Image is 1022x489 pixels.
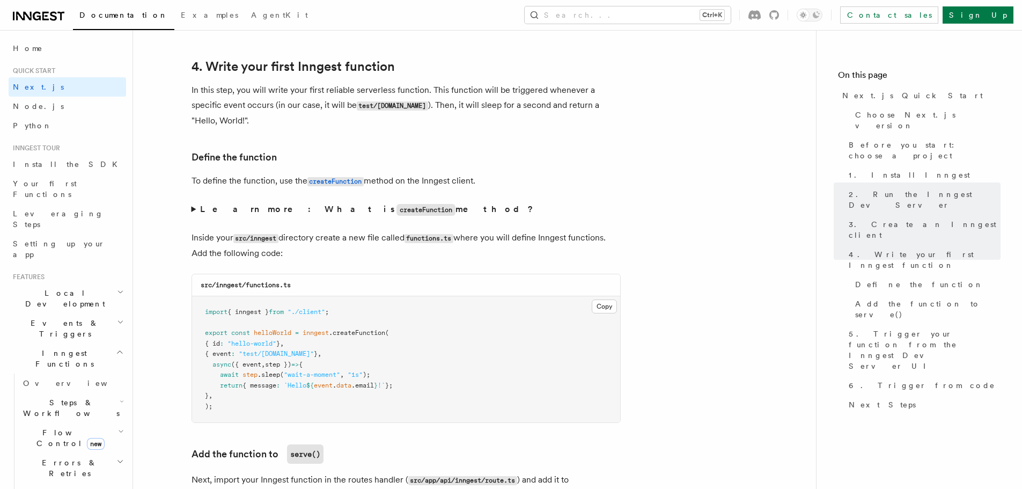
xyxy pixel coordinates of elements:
[295,329,299,337] span: =
[385,329,389,337] span: (
[408,476,517,485] code: src/app/api/inngest/route.ts
[844,135,1001,165] a: Before you start: choose a project
[592,300,617,313] button: Copy
[9,144,60,152] span: Inngest tour
[233,234,278,243] code: src/inngest
[855,279,983,290] span: Define the function
[13,179,77,199] span: Your first Functions
[13,209,104,229] span: Leveraging Steps
[201,281,291,289] code: src/inngest/functions.ts
[276,340,280,347] span: }
[357,101,428,111] code: test/[DOMAIN_NAME]
[205,308,227,316] span: import
[849,170,970,180] span: 1. Install Inngest
[329,329,385,337] span: .createFunction
[19,423,126,453] button: Flow Controlnew
[212,361,231,368] span: async
[844,165,1001,185] a: 1. Install Inngest
[943,6,1013,24] a: Sign Up
[849,140,1001,161] span: Before you start: choose a project
[13,102,64,111] span: Node.js
[280,340,284,347] span: ,
[19,453,126,483] button: Errors & Retries
[396,204,455,216] code: createFunction
[9,204,126,234] a: Leveraging Steps
[851,275,1001,294] a: Define the function
[849,219,1001,240] span: 3. Create an Inngest client
[13,160,124,169] span: Install the SDK
[336,382,351,389] span: data
[192,202,621,217] summary: Learn more: What iscreateFunctionmethod?
[205,340,220,347] span: { id
[19,374,126,393] a: Overview
[174,3,245,29] a: Examples
[844,395,1001,414] a: Next Steps
[363,371,370,378] span: );
[284,371,340,378] span: "wait-a-moment"
[13,121,52,130] span: Python
[192,59,395,74] a: 4. Write your first Inngest function
[23,379,134,388] span: Overview
[220,371,239,378] span: await
[306,382,314,389] span: ${
[9,318,117,339] span: Events & Triggers
[280,371,284,378] span: (
[205,403,212,410] span: );
[9,155,126,174] a: Install the SDK
[19,457,116,479] span: Errors & Retries
[849,329,1001,371] span: 5. Trigger your function from the Inngest Dev Server UI
[351,382,374,389] span: .email
[258,371,280,378] span: .sleep
[9,283,126,313] button: Local Development
[405,234,453,243] code: functions.ts
[849,380,995,391] span: 6. Trigger from code
[276,382,280,389] span: :
[855,110,1001,131] span: Choose Next.js version
[227,340,276,347] span: "hello-world"
[242,371,258,378] span: step
[291,361,299,368] span: =>
[9,273,45,281] span: Features
[231,350,235,357] span: :
[239,350,314,357] span: "test/[DOMAIN_NAME]"
[9,313,126,344] button: Events & Triggers
[700,10,724,20] kbd: Ctrl+K
[242,382,276,389] span: { message
[374,382,378,389] span: }
[838,86,1001,105] a: Next.js Quick Start
[9,174,126,204] a: Your first Functions
[254,329,291,337] span: helloWorld
[192,83,621,128] p: In this step, you will write your first reliable serverless function. This function will be trigg...
[855,298,1001,320] span: Add the function to serve()
[385,382,393,389] span: };
[269,308,284,316] span: from
[849,189,1001,210] span: 2. Run the Inngest Dev Server
[192,173,621,189] p: To define the function, use the method on the Inngest client.
[314,350,318,357] span: }
[9,348,116,369] span: Inngest Functions
[205,350,231,357] span: { event
[314,382,333,389] span: event
[844,376,1001,395] a: 6. Trigger from code
[231,361,261,368] span: ({ event
[205,392,209,399] span: }
[245,3,314,29] a: AgentKit
[849,249,1001,271] span: 4. Write your first Inngest function
[325,308,329,316] span: ;
[525,6,731,24] button: Search...Ctrl+K
[348,371,363,378] span: "1s"
[220,340,224,347] span: :
[318,350,321,357] span: ,
[849,399,916,410] span: Next Steps
[9,116,126,135] a: Python
[340,371,344,378] span: ,
[844,324,1001,376] a: 5. Trigger your function from the Inngest Dev Server UI
[842,90,983,101] span: Next.js Quick Start
[13,83,64,91] span: Next.js
[333,382,336,389] span: .
[9,234,126,264] a: Setting up your app
[19,393,126,423] button: Steps & Workflows
[378,382,385,389] span: !`
[231,329,250,337] span: const
[840,6,938,24] a: Contact sales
